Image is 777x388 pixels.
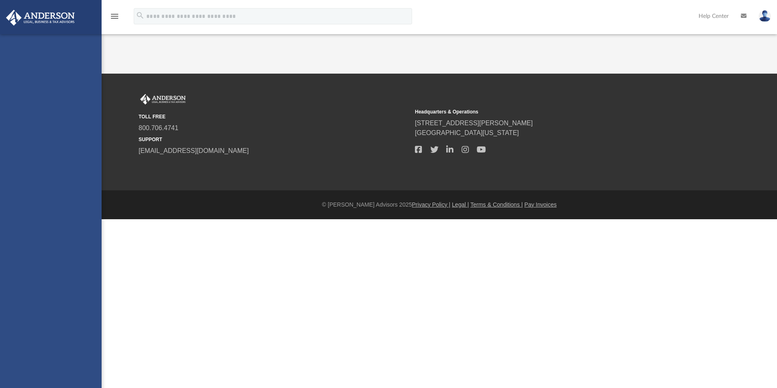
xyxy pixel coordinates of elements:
a: [EMAIL_ADDRESS][DOMAIN_NAME] [139,147,249,154]
i: search [136,11,145,20]
a: menu [110,15,119,21]
a: [GEOGRAPHIC_DATA][US_STATE] [415,129,519,136]
img: Anderson Advisors Platinum Portal [4,10,77,26]
small: Headquarters & Operations [415,108,686,116]
a: Pay Invoices [524,201,556,208]
small: SUPPORT [139,136,409,143]
img: User Pic [759,10,771,22]
a: [STREET_ADDRESS][PERSON_NAME] [415,120,533,126]
img: Anderson Advisors Platinum Portal [139,94,187,105]
a: Terms & Conditions | [471,201,523,208]
small: TOLL FREE [139,113,409,120]
a: 800.706.4741 [139,124,178,131]
a: Privacy Policy | [412,201,451,208]
div: © [PERSON_NAME] Advisors 2025 [102,201,777,209]
i: menu [110,11,119,21]
a: Legal | [452,201,469,208]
